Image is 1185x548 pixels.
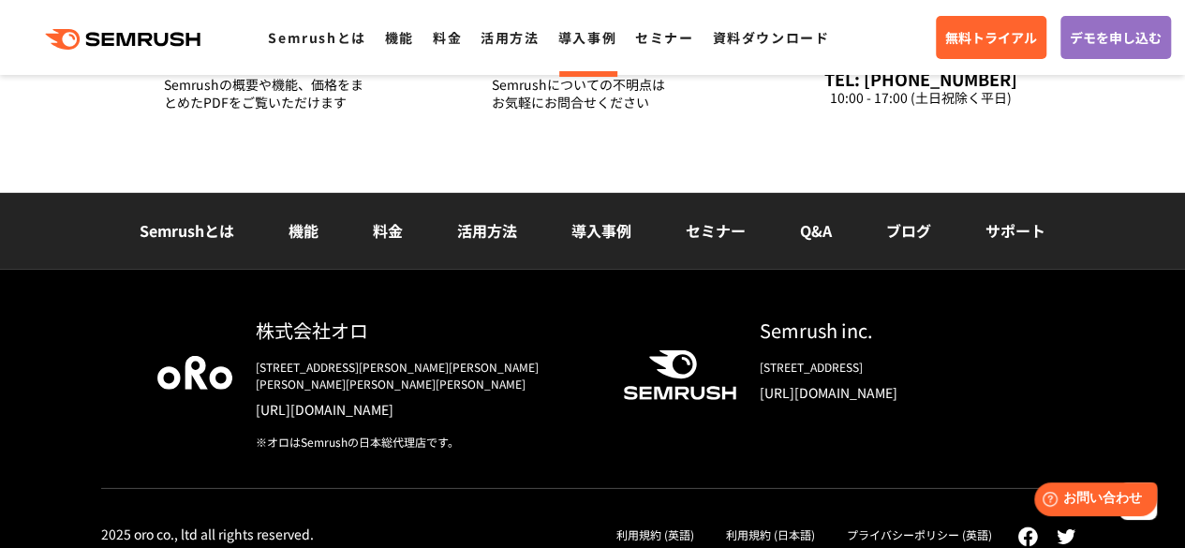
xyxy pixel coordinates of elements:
[481,28,539,47] a: 活用方法
[847,526,992,542] a: プライバシーポリシー (英語)
[760,359,1029,376] div: [STREET_ADDRESS]
[760,317,1029,344] div: Semrush inc.
[558,28,616,47] a: 導入事例
[1060,16,1171,59] a: デモを申し込む
[268,28,365,47] a: Semrushとは
[385,28,414,47] a: 機能
[457,219,517,242] a: 活用方法
[571,219,631,242] a: 導入事例
[985,219,1045,242] a: サポート
[157,356,232,390] img: oro company
[886,219,931,242] a: ブログ
[256,317,593,344] div: 株式会社オロ
[820,89,1022,107] div: 10:00 - 17:00 (土日祝除く平日)
[936,16,1046,59] a: 無料トライアル
[1017,526,1038,547] img: facebook
[289,219,318,242] a: 機能
[140,219,234,242] a: Semrushとは
[726,526,815,542] a: 利用規約 (日本語)
[800,219,832,242] a: Q&A
[635,28,693,47] a: セミナー
[1018,475,1164,527] iframe: Help widget launcher
[686,219,746,242] a: セミナー
[433,28,462,47] a: 料金
[760,383,1029,402] a: [URL][DOMAIN_NAME]
[492,76,694,111] div: Semrushについての不明点は お気軽にお問合せください
[164,76,366,111] div: Semrushの概要や機能、価格をまとめたPDFをご覧いただけます
[1057,529,1075,544] img: twitter
[820,68,1022,89] div: TEL: [PHONE_NUMBER]
[616,526,694,542] a: 利用規約 (英語)
[101,526,314,542] div: 2025 oro co., ltd all rights reserved.
[1070,27,1162,48] span: デモを申し込む
[712,28,829,47] a: 資料ダウンロード
[256,434,593,451] div: ※オロはSemrushの日本総代理店です。
[256,359,593,392] div: [STREET_ADDRESS][PERSON_NAME][PERSON_NAME][PERSON_NAME][PERSON_NAME][PERSON_NAME]
[945,27,1037,48] span: 無料トライアル
[256,400,593,419] a: [URL][DOMAIN_NAME]
[373,219,403,242] a: 料金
